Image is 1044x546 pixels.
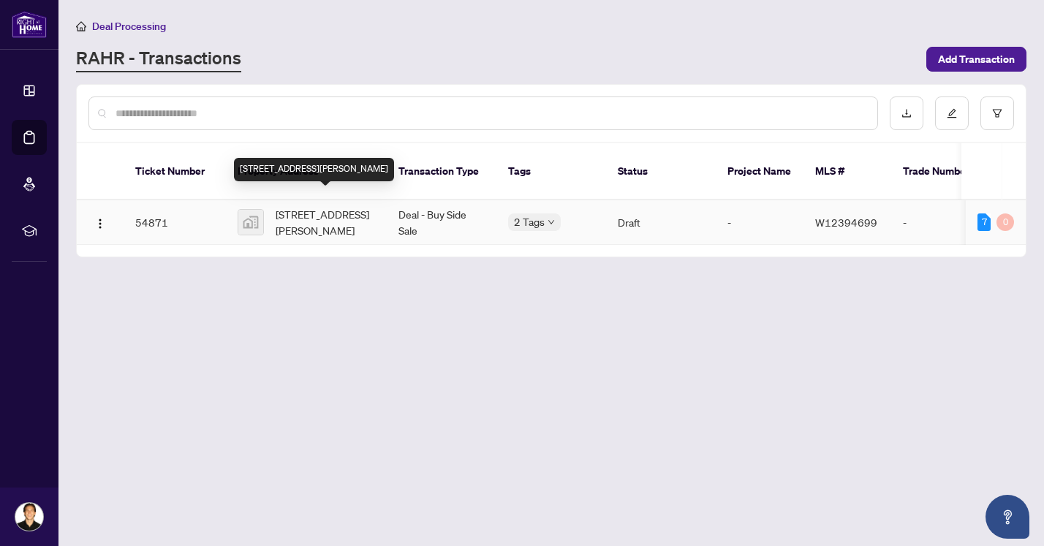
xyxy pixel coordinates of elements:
[938,48,1015,71] span: Add Transaction
[890,96,923,130] button: download
[88,211,112,234] button: Logo
[387,143,496,200] th: Transaction Type
[716,200,803,245] td: -
[606,143,716,200] th: Status
[15,503,43,531] img: Profile Icon
[977,213,991,231] div: 7
[980,96,1014,130] button: filter
[926,47,1026,72] button: Add Transaction
[548,219,555,226] span: down
[238,210,263,235] img: thumbnail-img
[496,143,606,200] th: Tags
[891,143,994,200] th: Trade Number
[234,158,394,181] div: [STREET_ADDRESS][PERSON_NAME]
[276,206,375,238] span: [STREET_ADDRESS][PERSON_NAME]
[124,200,226,245] td: 54871
[891,200,994,245] td: -
[94,218,106,230] img: Logo
[387,200,496,245] td: Deal - Buy Side Sale
[947,108,957,118] span: edit
[92,20,166,33] span: Deal Processing
[996,213,1014,231] div: 0
[935,96,969,130] button: edit
[226,143,387,200] th: Property Address
[901,108,912,118] span: download
[514,213,545,230] span: 2 Tags
[986,495,1029,539] button: Open asap
[992,108,1002,118] span: filter
[12,11,47,38] img: logo
[124,143,226,200] th: Ticket Number
[716,143,803,200] th: Project Name
[606,200,716,245] td: Draft
[815,216,877,229] span: W12394699
[803,143,891,200] th: MLS #
[76,46,241,72] a: RAHR - Transactions
[76,21,86,31] span: home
